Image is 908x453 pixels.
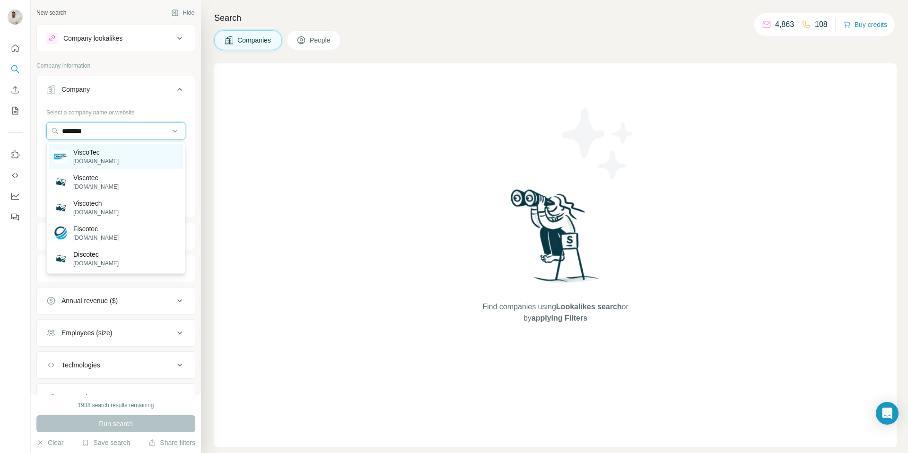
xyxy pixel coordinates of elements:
[506,187,605,292] img: Surfe Illustration - Woman searching with binoculars
[8,40,23,57] button: Quick start
[36,61,195,70] p: Company information
[165,6,201,20] button: Hide
[82,438,130,447] button: Save search
[73,224,119,234] p: Fiscotec
[73,250,119,259] p: Discotec
[8,146,23,163] button: Use Surfe on LinkedIn
[8,188,23,205] button: Dashboard
[237,35,272,45] span: Companies
[843,18,887,31] button: Buy credits
[310,35,332,45] span: People
[556,101,641,186] img: Surfe Illustration - Stars
[148,438,195,447] button: Share filters
[54,226,68,240] img: Fiscotec
[73,208,119,217] p: [DOMAIN_NAME]
[36,9,66,17] div: New search
[8,102,23,119] button: My lists
[46,105,185,117] div: Select a company name or website
[61,360,100,370] div: Technologies
[61,296,118,305] div: Annual revenue ($)
[8,9,23,25] img: Avatar
[8,61,23,78] button: Search
[54,252,68,265] img: Discotec
[73,234,119,242] p: [DOMAIN_NAME]
[63,34,122,43] div: Company lookalikes
[54,150,68,163] img: ViscoTec
[37,354,195,376] button: Technologies
[73,259,119,268] p: [DOMAIN_NAME]
[78,401,154,409] div: 1938 search results remaining
[815,19,828,30] p: 108
[8,209,23,226] button: Feedback
[876,402,899,425] div: Open Intercom Messenger
[37,386,195,409] button: Keywords
[532,314,587,322] span: applying Filters
[37,225,195,248] button: Industry
[8,167,23,184] button: Use Surfe API
[73,183,119,191] p: [DOMAIN_NAME]
[73,173,119,183] p: Viscotec
[37,257,195,280] button: HQ location
[775,19,794,30] p: 4,863
[54,175,68,189] img: Viscotec
[37,78,195,105] button: Company
[480,301,631,324] span: Find companies using or by
[73,148,119,157] p: ViscoTec
[61,85,90,94] div: Company
[37,289,195,312] button: Annual revenue ($)
[556,303,622,311] span: Lookalikes search
[37,27,195,50] button: Company lookalikes
[8,81,23,98] button: Enrich CSV
[73,157,119,166] p: [DOMAIN_NAME]
[61,328,112,338] div: Employees (size)
[61,392,90,402] div: Keywords
[54,201,68,214] img: Viscotech
[36,438,63,447] button: Clear
[37,322,195,344] button: Employees (size)
[73,199,119,208] p: Viscotech
[214,11,897,25] h4: Search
